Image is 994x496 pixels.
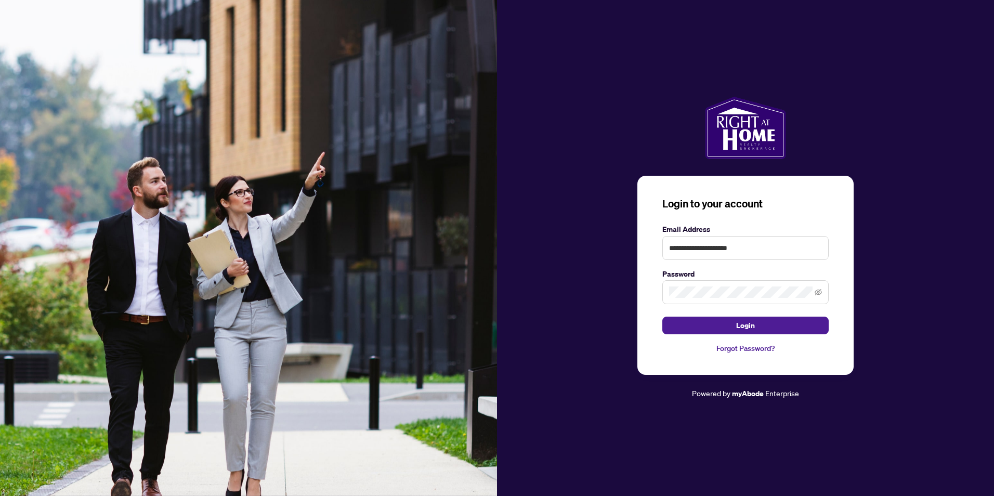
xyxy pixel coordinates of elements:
[662,197,829,211] h3: Login to your account
[736,317,755,334] span: Login
[705,97,786,159] img: ma-logo
[815,289,822,296] span: eye-invisible
[765,388,799,398] span: Enterprise
[662,343,829,354] a: Forgot Password?
[662,317,829,334] button: Login
[662,268,829,280] label: Password
[662,224,829,235] label: Email Address
[732,388,764,399] a: myAbode
[692,388,730,398] span: Powered by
